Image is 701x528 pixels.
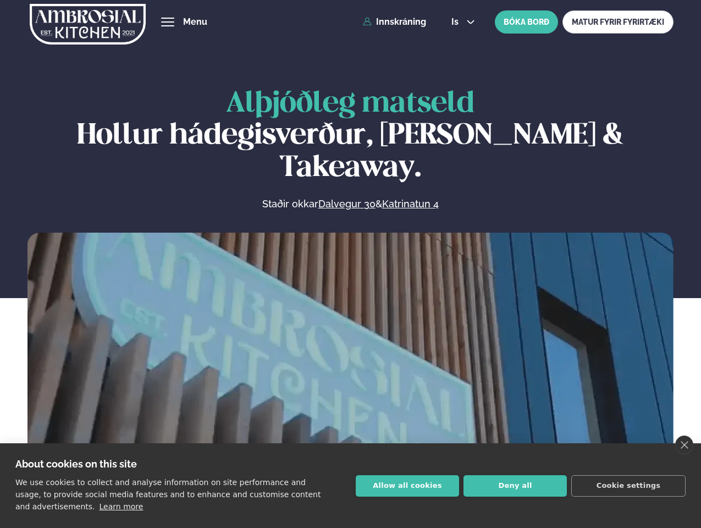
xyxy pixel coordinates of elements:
h1: Hollur hádegisverður, [PERSON_NAME] & Takeaway. [27,88,674,184]
a: close [675,436,693,454]
a: MATUR FYRIR FYRIRTÆKI [562,10,674,34]
p: Staðir okkar & [142,197,558,211]
p: We use cookies to collect and analyse information on site performance and usage, to provide socia... [15,478,321,511]
button: is [443,18,484,26]
button: BÓKA BORÐ [495,10,558,34]
button: Cookie settings [571,475,686,497]
span: Alþjóðleg matseld [226,90,474,118]
img: logo [30,2,146,47]
strong: About cookies on this site [15,458,137,470]
a: Learn more [100,502,143,511]
a: Katrinatun 4 [382,197,439,211]
a: Dalvegur 30 [318,197,376,211]
button: hamburger [161,15,174,29]
button: Allow all cookies [356,475,459,497]
button: Deny all [463,475,567,497]
a: Innskráning [363,17,426,27]
span: is [451,18,462,26]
